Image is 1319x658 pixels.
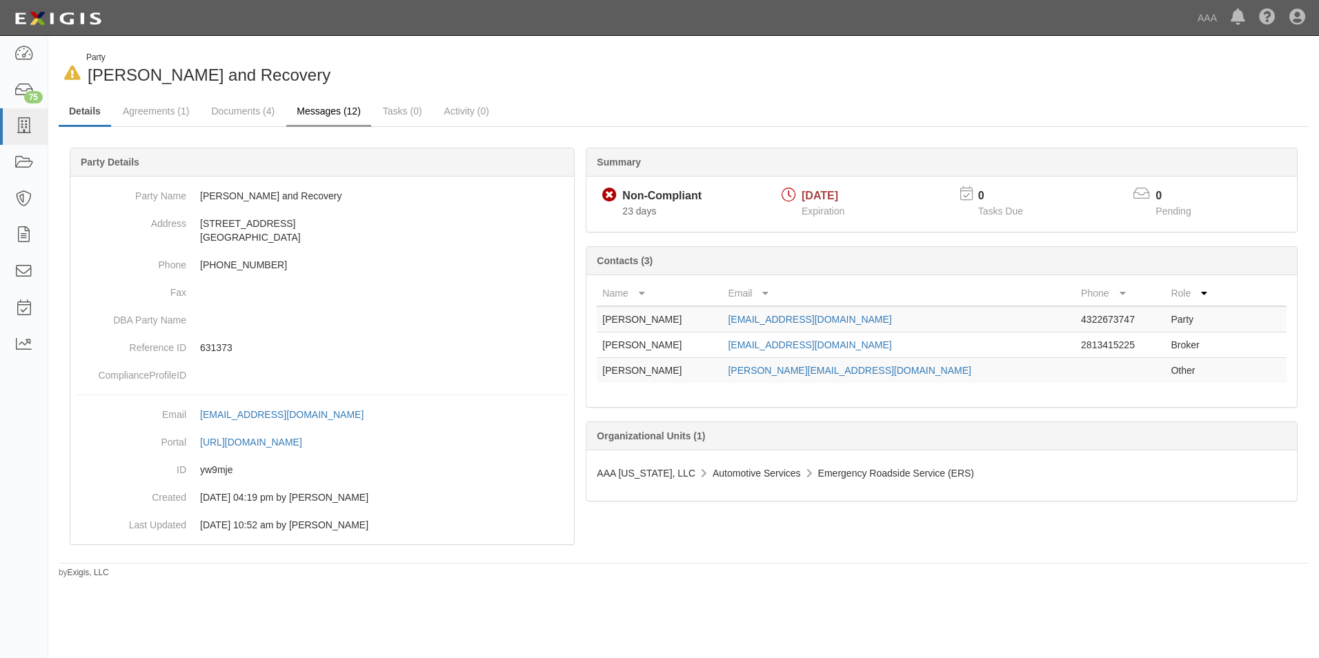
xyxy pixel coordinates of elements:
[76,483,186,504] dt: Created
[76,182,568,210] dd: [PERSON_NAME] and Recovery
[1156,206,1191,217] span: Pending
[59,52,673,87] div: Mitchem Wrecker and Recovery
[1165,358,1231,383] td: Other
[622,188,702,204] div: Non-Compliant
[76,210,186,230] dt: Address
[76,306,186,327] dt: DBA Party Name
[76,456,186,477] dt: ID
[200,408,364,421] div: [EMAIL_ADDRESS][DOMAIN_NAME]
[728,314,891,325] a: [EMAIL_ADDRESS][DOMAIN_NAME]
[597,358,722,383] td: [PERSON_NAME]
[76,428,186,449] dt: Portal
[597,281,722,306] th: Name
[1075,281,1165,306] th: Phone
[802,190,838,201] span: [DATE]
[88,66,330,84] span: [PERSON_NAME] and Recovery
[201,97,285,125] a: Documents (4)
[76,279,186,299] dt: Fax
[112,97,199,125] a: Agreements (1)
[76,210,568,251] dd: [STREET_ADDRESS] [GEOGRAPHIC_DATA]
[76,511,568,539] dd: 11/25/2024 10:52 am by Benjamin Tully
[434,97,499,125] a: Activity (0)
[59,97,111,127] a: Details
[68,568,109,577] a: Exigis, LLC
[728,339,891,350] a: [EMAIL_ADDRESS][DOMAIN_NAME]
[1075,306,1165,332] td: 4322673747
[597,306,722,332] td: [PERSON_NAME]
[81,157,139,168] b: Party Details
[1156,188,1208,204] p: 0
[1165,332,1231,358] td: Broker
[76,456,568,483] dd: yw9mje
[1191,4,1224,32] a: AAA
[10,6,106,31] img: logo-5460c22ac91f19d4615b14bd174203de0afe785f0fc80cf4dbbc73dc1793850b.png
[200,341,568,355] p: 631373
[76,251,186,272] dt: Phone
[76,483,568,511] dd: 10/03/2023 04:19 pm by Samantha Molina
[200,409,379,420] a: [EMAIL_ADDRESS][DOMAIN_NAME]
[200,437,317,448] a: [URL][DOMAIN_NAME]
[76,401,186,421] dt: Email
[76,361,186,382] dt: ComplianceProfileID
[76,251,568,279] dd: [PHONE_NUMBER]
[597,430,705,441] b: Organizational Units (1)
[286,97,371,127] a: Messages (12)
[978,188,1040,204] p: 0
[978,206,1023,217] span: Tasks Due
[802,206,844,217] span: Expiration
[24,91,43,103] div: 75
[59,567,109,579] small: by
[602,188,617,203] i: Non-Compliant
[722,281,1075,306] th: Email
[1165,306,1231,332] td: Party
[1165,281,1231,306] th: Role
[86,52,330,63] div: Party
[597,157,641,168] b: Summary
[597,255,653,266] b: Contacts (3)
[818,468,974,479] span: Emergency Roadside Service (ERS)
[373,97,433,125] a: Tasks (0)
[1075,332,1165,358] td: 2813415225
[76,334,186,355] dt: Reference ID
[597,332,722,358] td: [PERSON_NAME]
[713,468,801,479] span: Automotive Services
[597,468,695,479] span: AAA [US_STATE], LLC
[622,206,656,217] span: Since 09/21/2025
[76,182,186,203] dt: Party Name
[76,511,186,532] dt: Last Updated
[1259,10,1276,26] i: Help Center - Complianz
[64,66,81,81] i: In Default since 10/05/2025
[728,365,971,376] a: [PERSON_NAME][EMAIL_ADDRESS][DOMAIN_NAME]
